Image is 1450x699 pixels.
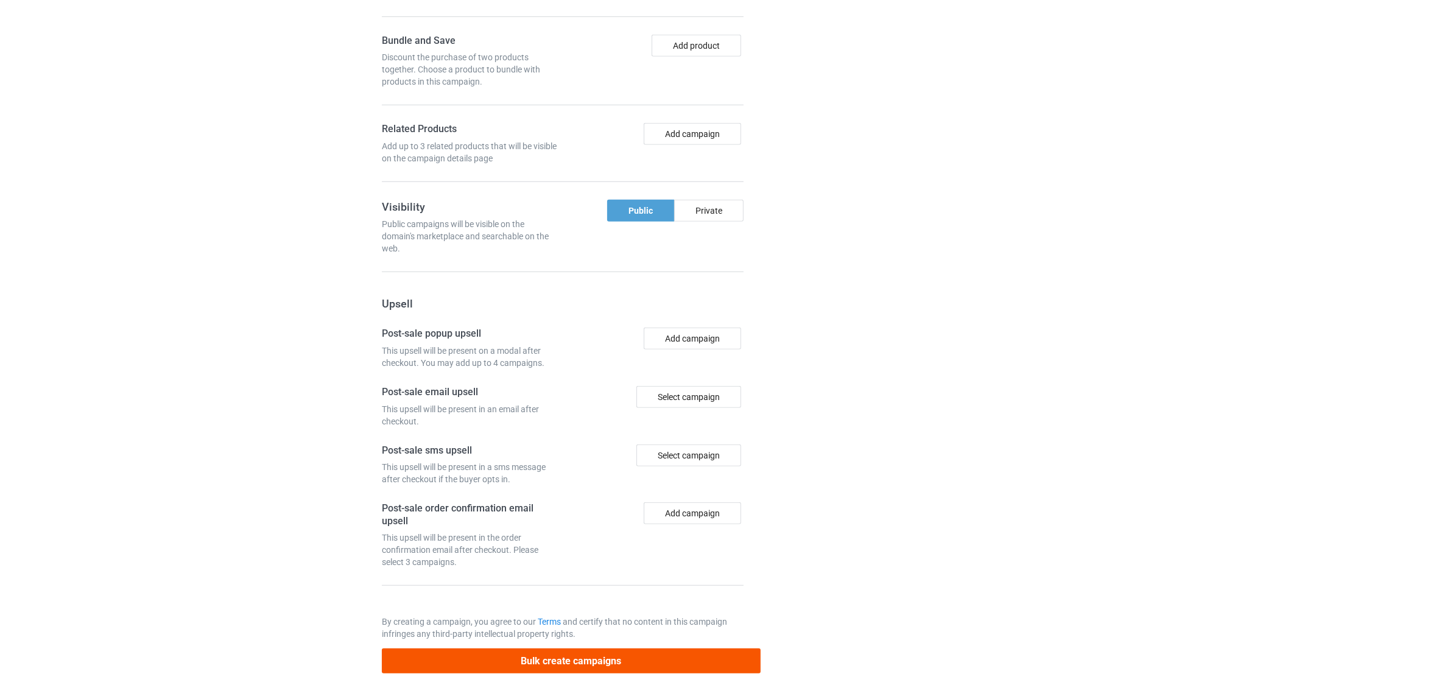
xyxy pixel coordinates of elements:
div: Add up to 3 related products that will be visible on the campaign details page [382,140,558,164]
h4: Post-sale sms upsell [382,444,558,457]
h4: Related Products [382,123,558,136]
h4: Post-sale popup upsell [382,328,558,340]
div: Select campaign [636,386,741,408]
div: Discount the purchase of two products together. Choose a product to bundle with products in this ... [382,51,558,88]
h3: Upsell [382,297,744,311]
div: Public [607,200,674,222]
h4: Bundle and Save [382,35,558,47]
button: Add campaign [644,328,741,349]
button: Add campaign [644,502,741,524]
div: This upsell will be present on a modal after checkout. You may add up to 4 campaigns. [382,345,558,369]
div: Public campaigns will be visible on the domain's marketplace and searchable on the web. [382,218,558,255]
div: This upsell will be present in a sms message after checkout if the buyer opts in. [382,461,558,485]
a: Terms [538,617,561,627]
h4: Post-sale email upsell [382,386,558,399]
div: This upsell will be present in the order confirmation email after checkout. Please select 3 campa... [382,532,558,568]
div: Select campaign [636,444,741,466]
h3: Visibility [382,200,558,214]
h4: Post-sale order confirmation email upsell [382,502,558,527]
p: By creating a campaign, you agree to our and certify that no content in this campaign infringes a... [382,616,744,640]
button: Add product [652,35,741,57]
button: Bulk create campaigns [382,648,761,673]
button: Add campaign [644,123,741,145]
div: Private [674,200,744,222]
div: This upsell will be present in an email after checkout. [382,403,558,427]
